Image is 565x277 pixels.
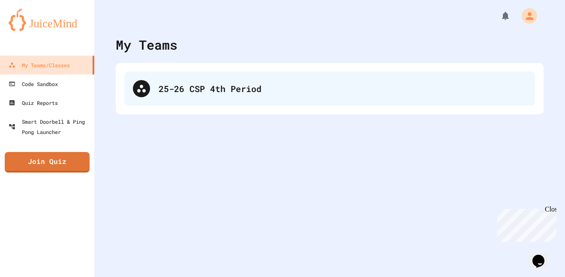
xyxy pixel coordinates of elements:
a: Join Quiz [5,152,90,173]
div: My Account [513,6,539,26]
div: My Notifications [484,9,513,23]
div: Code Sandbox [9,79,58,89]
div: Smart Doorbell & Ping Pong Launcher [9,116,91,137]
div: 25-26 CSP 4th Period [159,82,526,95]
img: logo-orange.svg [9,9,86,31]
iframe: chat widget [494,206,556,242]
div: 25-26 CSP 4th Period [124,71,535,106]
div: My Teams/Classes [9,60,70,70]
iframe: chat widget [529,243,556,268]
div: Quiz Reports [9,98,58,108]
div: My Teams [116,35,177,54]
div: Chat with us now!Close [3,3,59,54]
